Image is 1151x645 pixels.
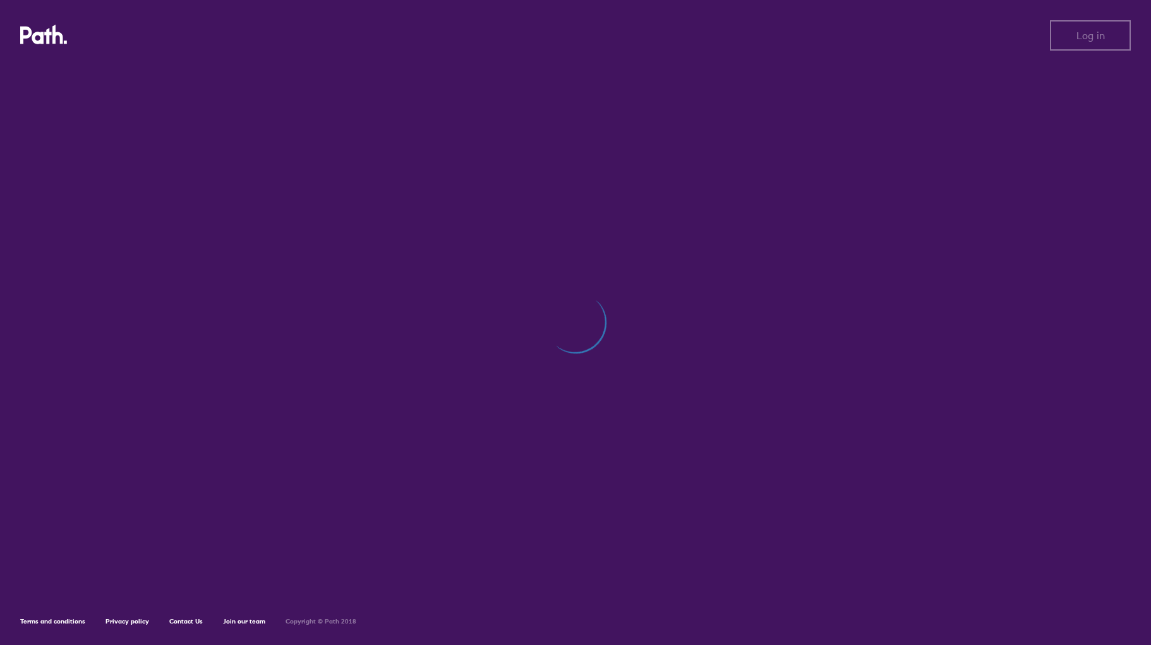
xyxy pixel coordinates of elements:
[1076,30,1105,41] span: Log in
[286,618,356,625] h6: Copyright © Path 2018
[20,617,85,625] a: Terms and conditions
[105,617,149,625] a: Privacy policy
[169,617,203,625] a: Contact Us
[1050,20,1131,51] button: Log in
[223,617,265,625] a: Join our team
